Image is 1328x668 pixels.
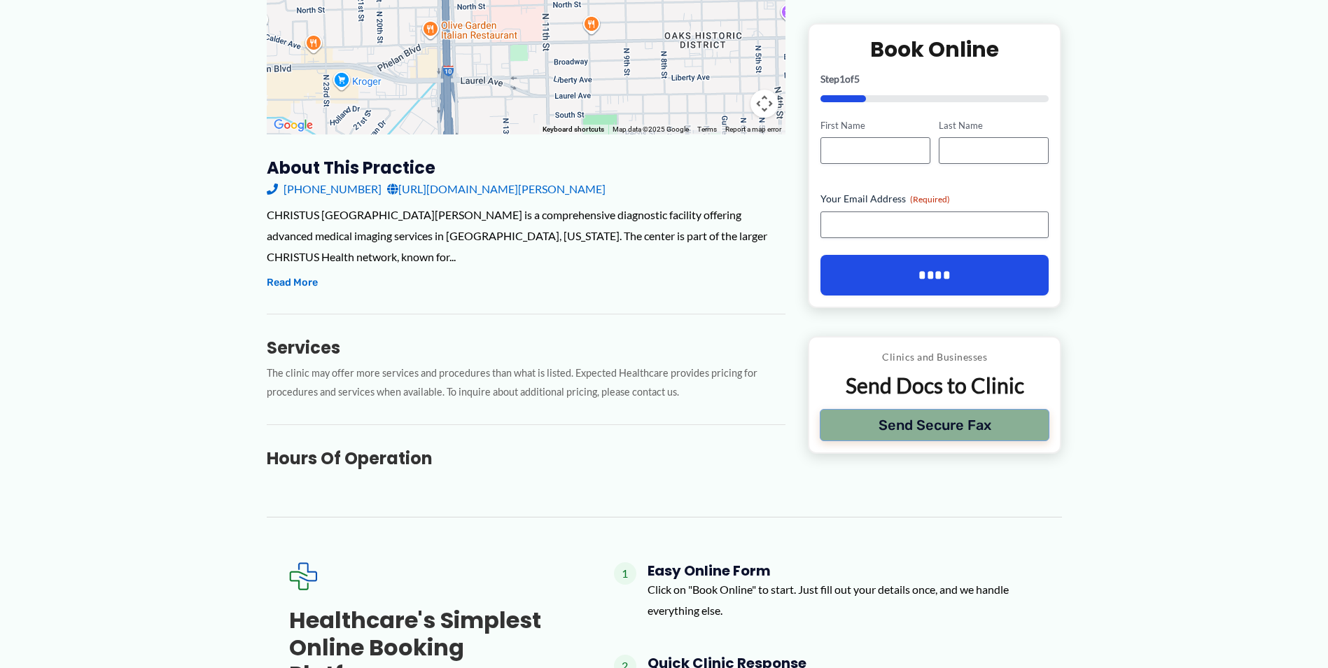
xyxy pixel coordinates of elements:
[854,72,860,84] span: 5
[543,125,604,134] button: Keyboard shortcuts
[820,118,930,132] label: First Name
[725,125,781,133] a: Report a map error
[697,125,717,133] a: Terms (opens in new tab)
[267,157,785,179] h3: About this practice
[267,204,785,267] div: CHRISTUS [GEOGRAPHIC_DATA][PERSON_NAME] is a comprehensive diagnostic facility offering advanced ...
[939,118,1049,132] label: Last Name
[614,562,636,585] span: 1
[267,179,382,200] a: [PHONE_NUMBER]
[648,562,1040,579] h4: Easy Online Form
[270,116,316,134] img: Google
[750,90,778,118] button: Map camera controls
[820,372,1050,399] p: Send Docs to Clinic
[910,194,950,204] span: (Required)
[267,337,785,359] h3: Services
[613,125,689,133] span: Map data ©2025 Google
[820,409,1050,441] button: Send Secure Fax
[839,72,845,84] span: 1
[820,74,1049,83] p: Step of
[820,348,1050,366] p: Clinics and Businesses
[270,116,316,134] a: Open this area in Google Maps (opens a new window)
[648,579,1040,620] p: Click on "Book Online" to start. Just fill out your details once, and we handle everything else.
[267,364,785,402] p: The clinic may offer more services and procedures than what is listed. Expected Healthcare provid...
[820,35,1049,62] h2: Book Online
[267,274,318,291] button: Read More
[267,447,785,469] h3: Hours of Operation
[289,562,317,590] img: Expected Healthcare Logo
[387,179,606,200] a: [URL][DOMAIN_NAME][PERSON_NAME]
[820,192,1049,206] label: Your Email Address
